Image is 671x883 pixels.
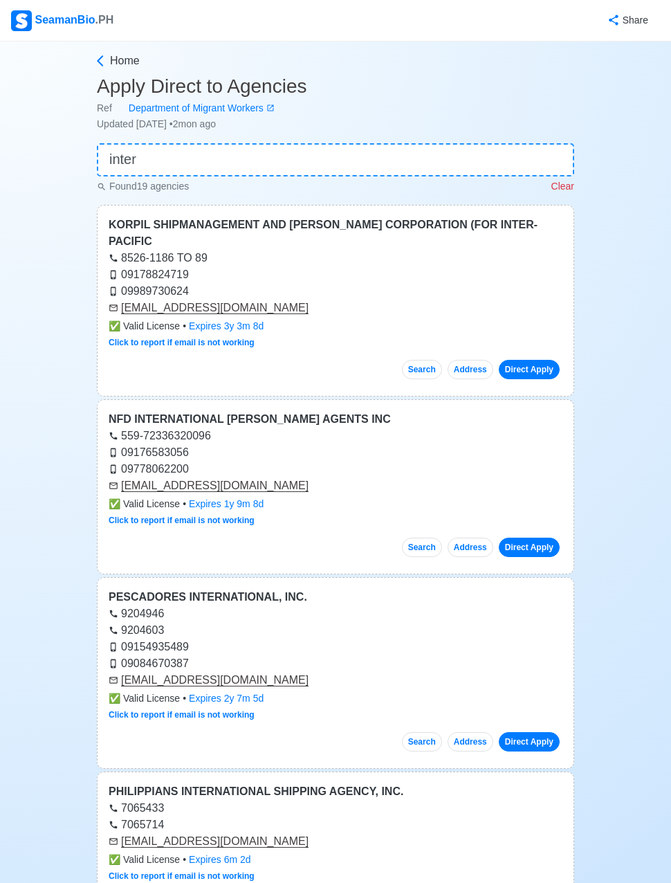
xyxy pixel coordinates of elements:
a: 9204603 [109,624,164,636]
button: Address [448,360,493,379]
a: 09176583056 [109,446,189,458]
button: Search [402,538,442,557]
a: 09154935489 [109,641,189,653]
span: Home [110,53,140,69]
span: Valid License [109,497,180,511]
div: Expires 2y 7m 5d [189,691,264,706]
a: 559-72336320096 [109,430,211,441]
p: Found 19 agencies [97,179,189,194]
h3: Apply Direct to Agencies [97,75,574,98]
a: Click to report if email is not working [109,338,255,347]
span: check [109,498,120,509]
div: KORPIL SHIPMANAGEMENT AND [PERSON_NAME] CORPORATION (FOR INTER-PACIFIC [109,217,562,250]
a: Direct Apply [499,732,560,752]
button: Address [448,538,493,557]
span: Updated [DATE] • 2mon ago [97,118,216,129]
button: Search [402,360,442,379]
div: • [109,319,562,334]
a: Direct Apply [499,538,560,557]
a: 09778062200 [109,463,189,475]
a: 8526-1186 TO 89 [109,252,208,264]
p: Clear [551,179,574,194]
div: • [109,497,562,511]
a: 7065433 [109,802,164,814]
a: Click to report if email is not working [109,710,255,720]
a: Click to report if email is not working [109,871,255,881]
span: check [109,320,120,331]
span: Valid License [109,853,180,867]
span: Valid License [109,691,180,706]
a: Home [93,53,574,69]
span: .PH [95,14,114,26]
div: PHILIPPIANS INTERNATIONAL SHIPPING AGENCY, INC. [109,783,562,800]
div: Department of Migrant Workers [112,101,266,116]
a: Direct Apply [499,360,560,379]
div: SeamanBio [11,10,113,31]
div: Expires 3y 3m 8d [189,319,264,334]
a: 09178824719 [109,268,189,280]
div: NFD INTERNATIONAL [PERSON_NAME] AGENTS INC [109,411,562,428]
button: Search [402,732,442,752]
div: • [109,691,562,706]
span: Valid License [109,319,180,334]
a: 09989730624 [109,285,189,297]
span: check [109,693,120,704]
a: 09084670387 [109,657,189,669]
a: 7065714 [109,819,164,830]
img: Logo [11,10,32,31]
div: PESCADORES INTERNATIONAL, INC. [109,589,562,606]
button: Share [594,7,660,34]
a: 9204946 [109,608,164,619]
div: Expires 1y 9m 8d [189,497,264,511]
div: Expires 6m 2d [189,853,251,867]
a: Department of Migrant Workers [112,101,275,116]
a: Click to report if email is not working [109,516,255,525]
input: 👉 Quick Search [97,143,574,176]
div: • [109,853,562,867]
div: Ref [97,101,574,116]
span: check [109,854,120,865]
button: Address [448,732,493,752]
